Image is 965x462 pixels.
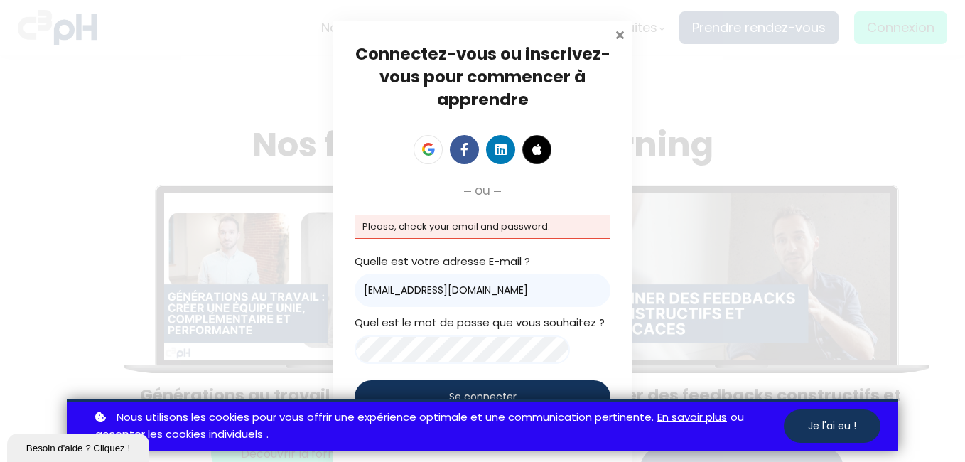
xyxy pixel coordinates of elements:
[362,219,603,235] p: Please, check your email and password.
[7,431,152,462] iframe: chat widget
[117,409,654,426] span: Nous utilisons les cookies pour vous offrir une expérience optimale et une communication pertinente.
[382,438,420,451] span: Compte
[449,390,517,404] span: Se connecter
[657,409,727,426] a: En savoir plus
[95,426,263,444] a: accepter les cookies individuels
[508,438,610,451] a: Mot de passe oublié ?
[92,409,784,444] p: ou .
[355,274,610,307] input: E-mail ?
[355,438,420,451] a: CréérCompte
[475,181,490,200] span: ou
[355,43,610,111] span: Connectez-vous ou inscrivez-vous pour commencer à apprendre
[784,409,880,443] button: Je l'ai eu !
